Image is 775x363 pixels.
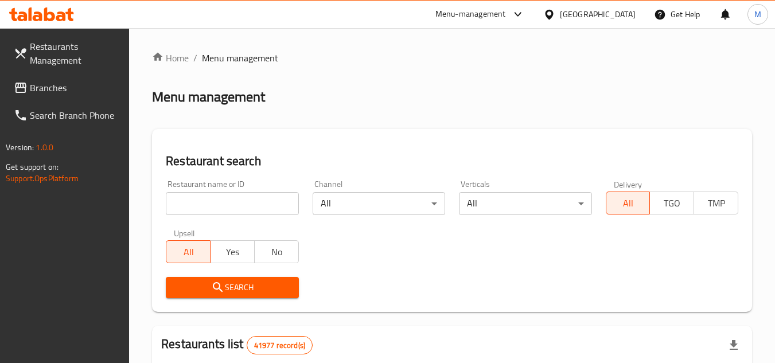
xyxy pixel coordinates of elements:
[247,336,313,354] div: Total records count
[6,140,34,155] span: Version:
[215,244,250,260] span: Yes
[166,153,738,170] h2: Restaurant search
[435,7,506,21] div: Menu-management
[152,51,752,65] nav: breadcrumb
[210,240,255,263] button: Yes
[36,140,53,155] span: 1.0.0
[30,108,120,122] span: Search Branch Phone
[6,171,79,186] a: Support.OpsPlatform
[30,81,120,95] span: Branches
[152,88,265,106] h2: Menu management
[649,192,694,214] button: TGO
[754,8,761,21] span: M
[171,244,206,260] span: All
[313,192,445,215] div: All
[720,331,747,359] div: Export file
[611,195,646,212] span: All
[166,240,211,263] button: All
[560,8,636,21] div: [GEOGRAPHIC_DATA]
[247,340,312,351] span: 41977 record(s)
[6,159,59,174] span: Get support on:
[152,51,189,65] a: Home
[30,40,120,67] span: Restaurants Management
[5,33,130,74] a: Restaurants Management
[699,195,734,212] span: TMP
[254,240,299,263] button: No
[202,51,278,65] span: Menu management
[694,192,738,214] button: TMP
[193,51,197,65] li: /
[459,192,591,215] div: All
[614,180,642,188] label: Delivery
[655,195,690,212] span: TGO
[174,229,195,237] label: Upsell
[5,74,130,102] a: Branches
[5,102,130,129] a: Search Branch Phone
[166,192,298,215] input: Search for restaurant name or ID..
[259,244,294,260] span: No
[166,277,298,298] button: Search
[606,192,651,214] button: All
[175,280,289,295] span: Search
[161,335,313,354] h2: Restaurants list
